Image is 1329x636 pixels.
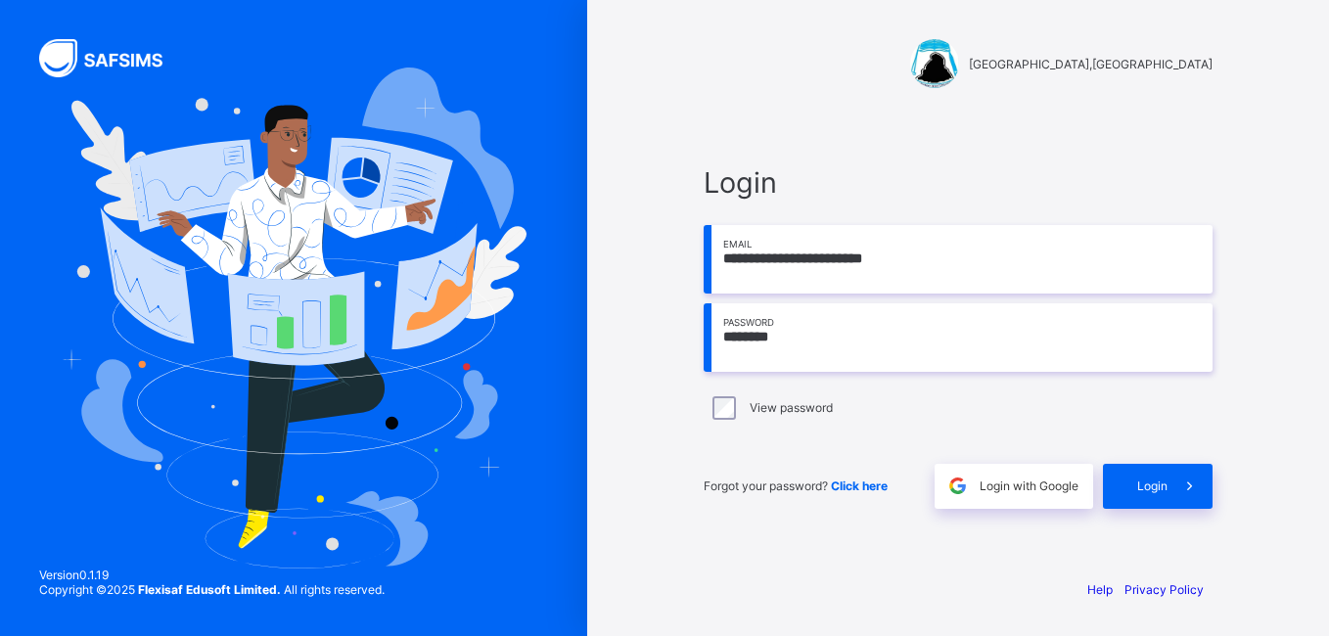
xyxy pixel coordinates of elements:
span: Version 0.1.19 [39,568,385,582]
a: Click here [831,478,888,493]
img: google.396cfc9801f0270233282035f929180a.svg [946,475,969,497]
span: Login [1137,478,1168,493]
span: Login with Google [980,478,1078,493]
label: View password [750,400,833,415]
span: [GEOGRAPHIC_DATA],[GEOGRAPHIC_DATA] [969,57,1213,71]
a: Help [1087,582,1113,597]
span: Copyright © 2025 All rights reserved. [39,582,385,597]
img: Hero Image [61,68,527,568]
img: SAFSIMS Logo [39,39,186,77]
span: Login [704,165,1213,200]
a: Privacy Policy [1124,582,1204,597]
strong: Flexisaf Edusoft Limited. [138,582,281,597]
span: Forgot your password? [704,478,888,493]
